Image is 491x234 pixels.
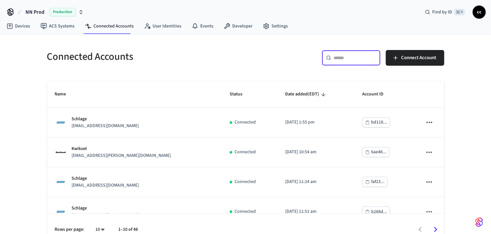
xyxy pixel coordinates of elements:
[285,89,328,99] span: Date added(EDT)
[432,9,452,15] span: Find by ID
[55,89,75,99] span: Name
[362,147,389,157] button: 6ae48...
[72,205,139,212] p: Schlage
[473,6,485,18] span: cc
[362,207,390,217] button: b288d...
[285,119,347,126] p: [DATE] 1:55 pm
[371,178,385,186] div: faf23...
[25,8,44,16] span: NN Prod
[119,226,138,233] p: 1–10 of 48
[55,117,67,128] img: Schlage Logo, Square
[371,148,386,156] div: 6ae48...
[72,123,139,129] p: [EMAIL_ADDRESS][DOMAIN_NAME]
[235,208,256,215] p: Connected
[285,208,347,215] p: [DATE] 11:51 am
[285,178,347,185] p: [DATE] 11:24 am
[72,152,171,159] p: [EMAIL_ADDRESS][PERSON_NAME][DOMAIN_NAME]
[55,226,85,233] p: Rows per page:
[371,208,387,216] div: b288d...
[230,89,251,99] span: Status
[362,89,392,99] span: Account ID
[72,212,139,219] p: [EMAIL_ADDRESS][DOMAIN_NAME]
[72,116,139,123] p: Schlage
[139,20,187,32] a: User Identities
[55,206,67,218] img: Schlage Logo, Square
[475,217,483,227] img: SeamLogoGradient.69752ec5.svg
[420,6,470,18] div: Find by ID⌘ K
[371,118,387,126] div: bd118...
[55,146,67,158] img: Kwikset Logo, Square
[473,6,486,19] button: cc
[362,117,390,127] button: bd118...
[72,145,171,152] p: Kwikset
[386,50,444,66] button: Connect Account
[235,178,256,185] p: Connected
[258,20,293,32] a: Settings
[219,20,258,32] a: Developer
[235,149,256,156] p: Connected
[55,176,67,188] img: Schlage Logo, Square
[401,54,436,62] span: Connect Account
[50,8,76,16] span: Production
[72,175,139,182] p: Schlage
[285,149,347,156] p: [DATE] 10:54 am
[72,182,139,189] p: [EMAIL_ADDRESS][DOMAIN_NAME]
[362,177,387,187] button: faf23...
[454,9,465,15] span: ⌘ K
[80,20,139,32] a: Connected Accounts
[47,50,242,63] h5: Connected Accounts
[187,20,219,32] a: Events
[1,20,35,32] a: Devices
[35,20,80,32] a: ACS Systems
[235,119,256,126] p: Connected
